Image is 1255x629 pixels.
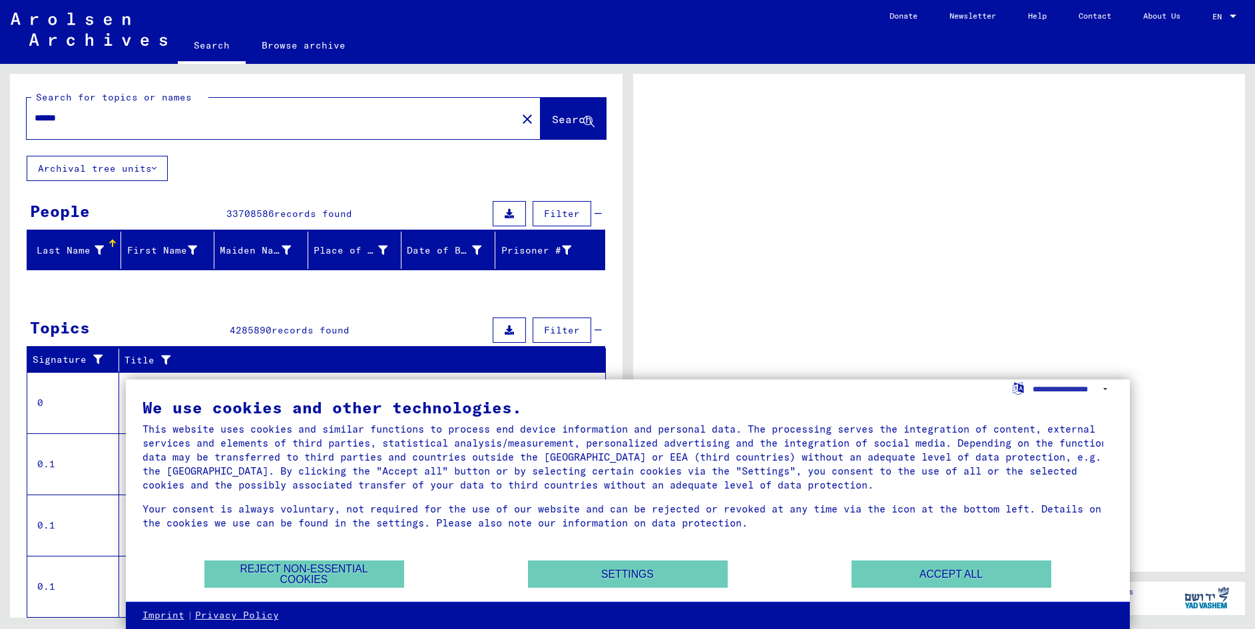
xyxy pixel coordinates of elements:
button: Search [541,98,606,139]
button: Archival tree units [27,156,168,181]
span: 4285890 [230,324,272,336]
div: Topics [30,315,90,339]
div: Signature [33,349,122,371]
div: Title [125,349,593,371]
div: People [30,199,90,223]
div: Prisoner # [501,240,589,261]
div: First Name [126,244,198,258]
span: records found [274,208,352,220]
mat-header-cell: Prisoner # [495,232,605,269]
button: Filter [533,317,591,343]
td: 0.1 [27,433,119,495]
mat-label: Search for topics or names [36,91,192,103]
div: Last Name [33,240,121,261]
span: records found [272,324,350,336]
mat-header-cell: First Name [121,232,215,269]
a: Imprint [142,609,184,622]
div: Signature [33,353,109,367]
button: Accept all [852,560,1051,588]
button: Filter [533,201,591,226]
div: Your consent is always voluntary, not required for the use of our website and can be rejected or ... [142,502,1113,530]
span: Filter [544,208,580,220]
div: This website uses cookies and similar functions to process end device information and personal da... [142,422,1113,492]
mat-header-cell: Date of Birth [401,232,495,269]
span: Filter [544,324,580,336]
a: Privacy Policy [195,609,279,622]
button: Reject non-essential cookies [204,560,404,588]
div: Place of Birth [314,240,405,261]
span: Search [552,112,592,126]
mat-header-cell: Last Name [27,232,121,269]
button: Settings [528,560,728,588]
div: Title [125,353,579,367]
span: 33708586 [226,208,274,220]
td: 0.1 [27,495,119,556]
div: Last Name [33,244,104,258]
div: Place of Birth [314,244,388,258]
mat-header-cell: Place of Birth [308,232,402,269]
button: Clear [514,105,541,132]
div: Maiden Name [220,244,291,258]
div: Date of Birth [407,240,498,261]
mat-icon: close [519,111,535,127]
div: Prisoner # [501,244,572,258]
td: 0 [27,372,119,433]
div: We use cookies and other technologies. [142,399,1113,415]
td: 0.1 [27,556,119,617]
div: First Name [126,240,214,261]
img: Arolsen_neg.svg [11,13,167,46]
a: Search [178,29,246,64]
div: Date of Birth [407,244,481,258]
mat-header-cell: Maiden Name [214,232,308,269]
div: Maiden Name [220,240,308,261]
img: yv_logo.png [1182,581,1232,614]
span: EN [1212,12,1227,21]
a: Browse archive [246,29,362,61]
